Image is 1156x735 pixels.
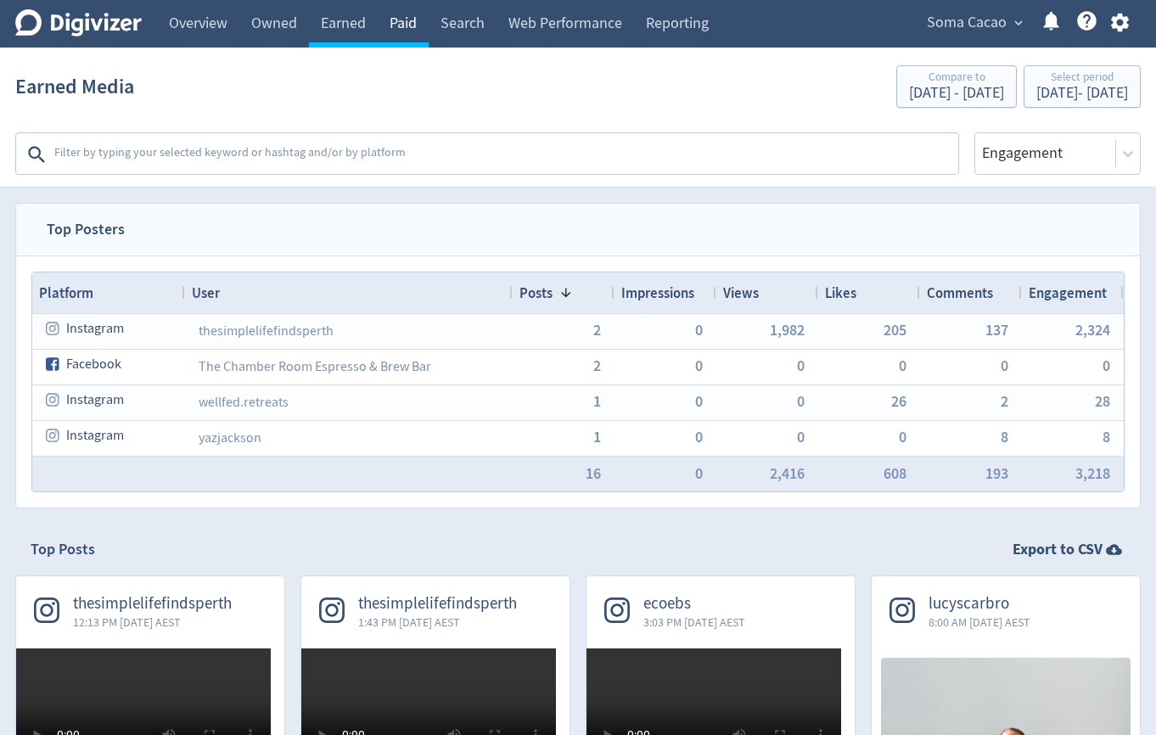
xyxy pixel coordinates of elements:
button: 2,324 [1075,323,1110,338]
div: Compare to [909,71,1004,86]
span: Impressions [621,283,694,302]
button: 193 [985,466,1008,481]
button: 1 [593,394,601,409]
span: 3:03 PM [DATE] AEST [643,614,745,631]
span: Top Posters [31,204,140,255]
span: Facebook [66,348,121,381]
span: Instagram [66,384,124,417]
button: 16 [586,466,601,481]
span: expand_more [1011,15,1026,31]
button: 26 [891,394,906,409]
span: lucyscarbro [929,594,1030,614]
button: 2,416 [770,466,805,481]
button: 1,982 [770,323,805,338]
span: thesimplelifefindsperth [358,594,517,614]
button: 0 [797,358,805,373]
button: 0 [1103,358,1110,373]
span: 8:00 AM [DATE] AEST [929,614,1030,631]
button: 608 [884,466,906,481]
button: 8 [1001,429,1008,445]
span: Views [723,283,759,302]
svg: facebook [46,356,61,372]
strong: Export to CSV [1013,539,1103,560]
button: 0 [695,394,703,409]
span: Engagement [1029,283,1107,302]
span: User [192,283,220,302]
a: wellfed.retreats [199,394,289,411]
button: 8 [1103,429,1110,445]
svg: instagram [46,392,61,407]
div: [DATE] - [DATE] [1036,86,1128,101]
div: Select period [1036,71,1128,86]
button: 1 [593,429,601,445]
span: Soma Cacao [927,9,1007,36]
button: 3,218 [1075,466,1110,481]
span: thesimplelifefindsperth [73,594,232,614]
button: 0 [1001,358,1008,373]
button: 0 [695,429,703,445]
svg: instagram [46,321,61,336]
span: Instagram [66,419,124,452]
span: Posts [519,283,553,302]
button: 0 [695,466,703,481]
button: 2 [1001,394,1008,409]
button: 0 [797,429,805,445]
svg: instagram [46,428,61,443]
button: 2 [593,358,601,373]
button: 0 [695,323,703,338]
a: thesimplelifefindsperth [199,323,334,339]
span: Likes [825,283,856,302]
button: 137 [985,323,1008,338]
div: [DATE] - [DATE] [909,86,1004,101]
span: 12:13 PM [DATE] AEST [73,614,232,631]
button: 0 [899,429,906,445]
span: 1:43 PM [DATE] AEST [358,614,517,631]
span: Instagram [66,312,124,345]
button: 0 [797,394,805,409]
button: 2 [593,323,601,338]
h1: Earned Media [15,59,134,114]
button: 0 [695,358,703,373]
h2: Top Posts [31,539,95,560]
a: yazjackson [199,429,261,446]
button: 205 [884,323,906,338]
a: The Chamber Room Espresso & Brew Bar [199,358,431,375]
button: 0 [899,358,906,373]
span: Platform [39,283,93,302]
span: ecoebs [643,594,745,614]
button: Select period[DATE]- [DATE] [1024,65,1141,108]
button: 28 [1095,394,1110,409]
button: Soma Cacao [921,9,1027,36]
button: Compare to[DATE] - [DATE] [896,65,1017,108]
